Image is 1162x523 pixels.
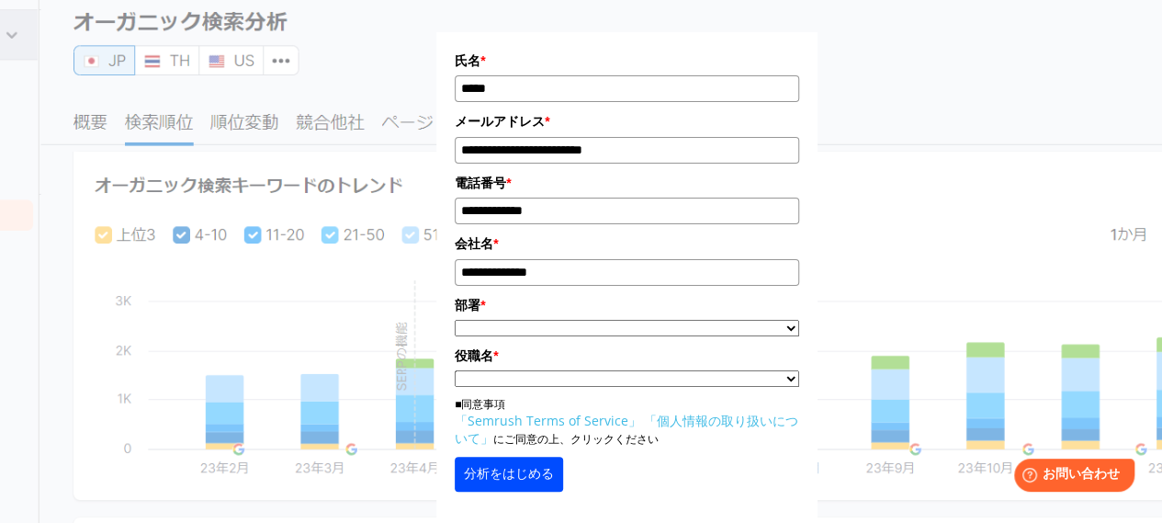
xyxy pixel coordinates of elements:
label: 電話番号 [455,173,799,193]
button: 分析をはじめる [455,457,563,492]
label: 氏名 [455,51,799,71]
iframe: Help widget launcher [998,451,1142,503]
label: 会社名 [455,233,799,254]
a: 「Semrush Terms of Service」 [455,412,641,429]
p: ■同意事項 にご同意の上、クリックください [455,396,799,448]
a: 「個人情報の取り扱いについて」 [455,412,798,447]
label: メールアドレス [455,111,799,131]
label: 役職名 [455,346,799,366]
label: 部署 [455,295,799,315]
